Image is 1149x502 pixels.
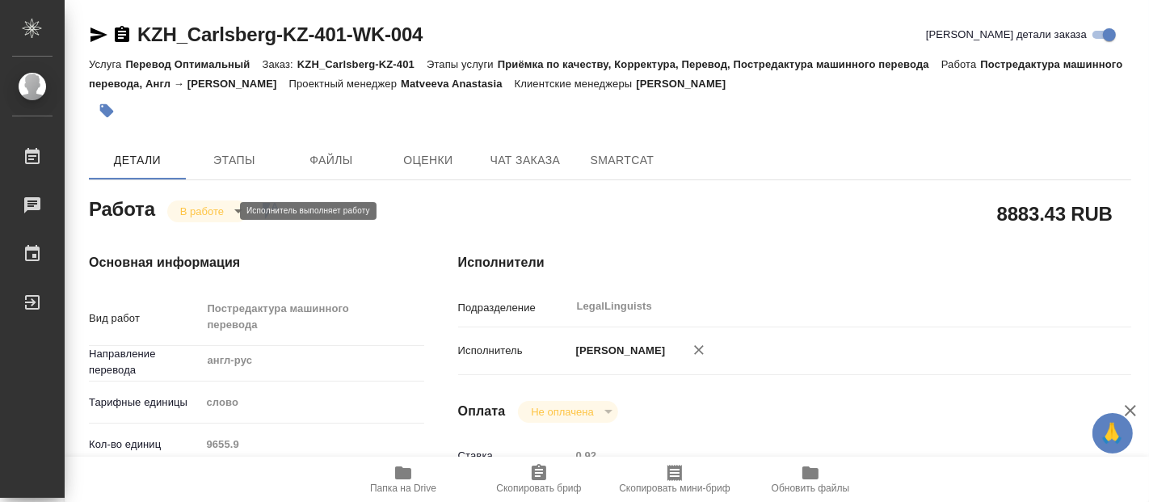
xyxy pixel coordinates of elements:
input: Пустое поле [200,432,424,456]
h4: Оплата [458,402,506,421]
p: Исполнитель [458,343,570,359]
span: Скопировать мини-бриф [619,483,730,494]
a: KZH_Carlsberg-KZ-401-WK-004 [137,23,423,45]
div: В работе [167,200,248,222]
h2: Работа [89,193,155,222]
p: Заказ: [262,58,297,70]
button: 🙏 [1092,413,1133,453]
button: Скопировать мини-бриф [607,457,743,502]
button: Обновить файлы [743,457,878,502]
p: Клиентские менеджеры [515,78,637,90]
h4: Исполнители [458,253,1131,272]
p: Проектный менеджер [289,78,401,90]
p: Кол-во единиц [89,437,200,453]
p: Работа [941,58,981,70]
span: Скопировать бриф [496,483,581,494]
button: Не оплачена [526,405,598,419]
button: В работе [175,205,229,218]
p: Приёмка по качеству, Корректура, Перевод, Постредактура машинного перевода [498,58,941,70]
p: [PERSON_NAME] [570,343,666,359]
div: слово [200,389,424,416]
p: Подразделение [458,300,570,316]
h2: 8883.43 RUB [997,200,1113,227]
button: Скопировать бриф [471,457,607,502]
span: SmartCat [583,150,661,171]
span: Детали [99,150,176,171]
p: KZH_Carlsberg-KZ-401 [297,58,427,70]
p: Вид работ [89,310,200,327]
button: Удалить исполнителя [681,332,717,368]
span: [PERSON_NAME] детали заказа [926,27,1087,43]
span: Чат заказа [486,150,564,171]
p: Этапы услуги [427,58,498,70]
p: Ставка [458,448,570,464]
button: Добавить тэг [89,93,124,129]
p: Услуга [89,58,125,70]
span: 🙏 [1099,416,1126,450]
h4: Основная информация [89,253,394,272]
button: Скопировать ссылку для ЯМессенджера [89,25,108,44]
span: Файлы [293,150,370,171]
span: Папка на Drive [370,483,436,494]
div: В работе [518,401,617,423]
p: [PERSON_NAME] [636,78,738,90]
span: Обновить файлы [772,483,850,494]
p: Matveeva Anastasia [401,78,515,90]
span: Оценки [389,150,467,171]
button: Папка на Drive [335,457,471,502]
p: Тарифные единицы [89,394,200,411]
p: Перевод Оптимальный [125,58,262,70]
input: Пустое поле [570,444,1075,467]
p: Направление перевода [89,346,200,378]
span: Этапы [196,150,273,171]
button: Скопировать ссылку [112,25,132,44]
